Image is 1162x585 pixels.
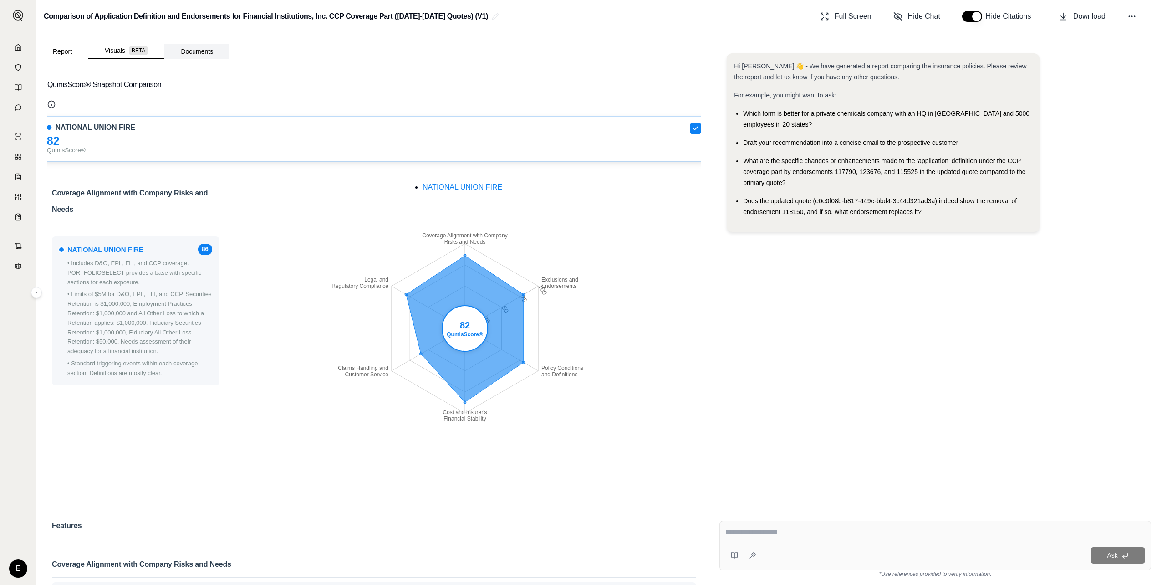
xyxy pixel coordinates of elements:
[47,136,702,146] div: 82
[67,244,143,255] span: NATIONAL UNION FIRE
[541,277,578,283] tspan: Exclusions and
[6,188,31,206] a: Custom Report
[36,44,88,59] button: Report
[734,62,1026,81] span: Hi [PERSON_NAME] 👋 - We have generated a report comparing the insurance policies. Please review t...
[13,10,24,21] img: Expand sidebar
[541,283,576,290] tspan: Endorsements
[444,239,485,246] tspan: Risks and Needs
[1107,552,1117,559] span: Ask
[986,11,1037,22] span: Hide Citations
[164,44,229,59] button: Documents
[6,98,31,117] a: Chat
[52,185,224,223] h2: Coverage Alignment with Company Risks and Needs
[6,257,31,275] a: Legal Search Engine
[1055,7,1109,26] button: Download
[743,110,1029,128] span: Which form is better for a private chemicals company with an HQ in [GEOGRAPHIC_DATA] and 5000 emp...
[67,259,212,287] p: • Includes D&O, EPL, FLI, and CCP coverage. PORTFOLIOSELECT provides a base with specific section...
[835,11,871,22] span: Full Screen
[6,58,31,77] a: Documents Vault
[1091,547,1145,564] button: Ask
[44,8,488,25] h2: Comparison of Application Definition and Endorsements for Financial Institutions, Inc. CCP Covera...
[422,232,507,239] tspan: Coverage Alignment with Company
[443,416,486,422] tspan: Financial Stability
[6,128,31,146] a: Single Policy
[56,123,135,133] span: NATIONAL UNION FIRE
[9,559,27,578] div: E
[908,11,940,22] span: Hide Chat
[31,287,42,298] button: Expand sidebar
[734,92,836,99] span: For example, you might want to ask:
[460,320,470,330] tspan: 82
[6,208,31,226] a: Coverage Table
[52,557,696,578] h3: Coverage Alignment with Company Risks and Needs
[447,331,483,338] tspan: QumisScore®
[6,148,31,166] a: Policy Comparisons
[129,46,148,55] span: BETA
[423,183,502,191] span: NATIONAL UNION FIRE
[88,43,164,59] button: Visuals
[52,518,82,539] h2: Features
[67,359,212,378] p: • Standard triggering events within each coverage section. Definitions are mostly clear.
[743,157,1025,186] span: What are the specific changes or enhancements made to the 'application' definition under the CCP ...
[6,78,31,97] a: Prompt Library
[67,290,212,356] p: • Limits of $5M for D&O, EPL, FLI, and CCP. Securities Retention is $1,000,000, Employment Practi...
[719,570,1151,578] div: *Use references provided to verify information.
[743,197,1017,216] span: Does the updated quote (e0e0f08b-b817-449e-bbd4-3c44d321ad3a) indeed show the removal of endorsem...
[47,70,701,99] button: QumisScore® Snapshot Comparison
[890,7,944,26] button: Hide Chat
[47,146,702,155] div: QumisScore®
[6,38,31,56] a: Home
[537,283,549,296] tspan: 100
[541,372,577,378] tspan: and Definitions
[364,277,388,283] tspan: Legal and
[198,244,212,255] span: 86
[1073,11,1106,22] span: Download
[6,237,31,255] a: Contract Analysis
[6,168,31,186] a: Claim Coverage
[47,100,56,108] button: Qumis Score Info
[9,6,27,25] button: Expand sidebar
[338,365,388,371] tspan: Claims Handling and
[541,365,583,371] tspan: Policy Conditions
[816,7,875,26] button: Full Screen
[345,372,388,378] tspan: Customer Service
[743,139,958,146] span: Draft your recommendation into a concise email to the prospective customer
[443,409,487,416] tspan: Cost and Insurer's
[331,283,388,290] tspan: Regulatory Compliance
